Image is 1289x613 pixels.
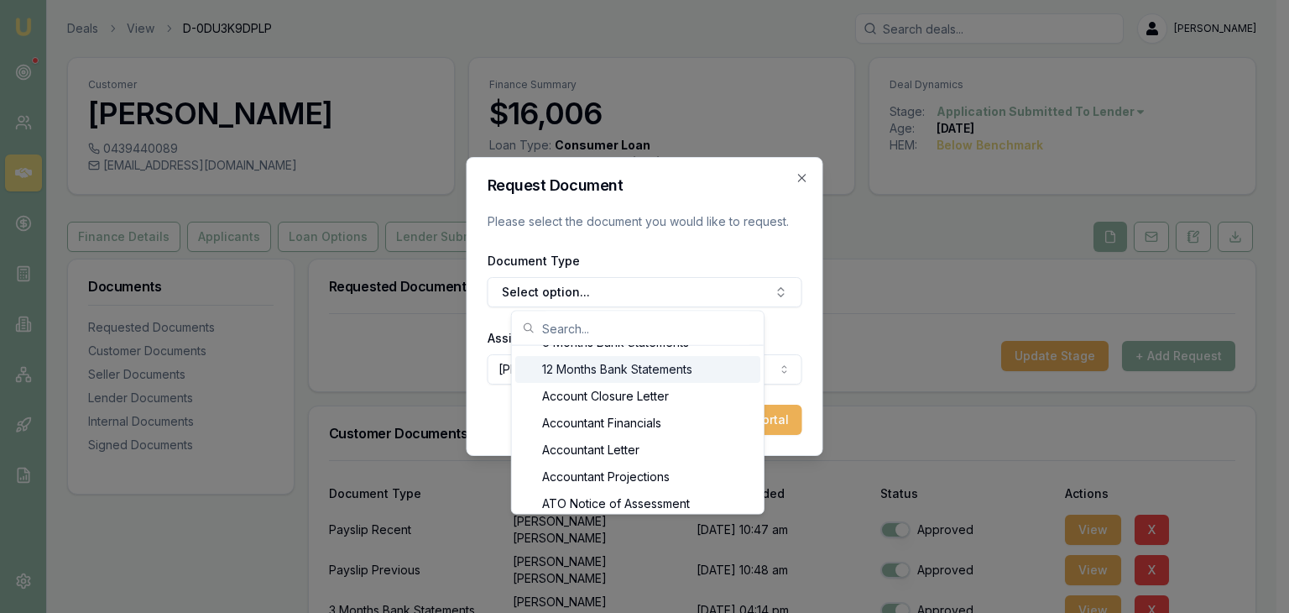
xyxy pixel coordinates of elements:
[512,346,764,514] div: Search...
[515,490,760,517] div: ATO Notice of Assessment
[515,437,760,464] div: Accountant Letter
[488,277,802,307] button: Select option...
[515,356,760,383] div: 12 Months Bank Statements
[488,178,802,193] h2: Request Document
[515,464,760,490] div: Accountant Projections
[488,331,580,345] label: Assigned Client
[515,410,760,437] div: Accountant Financials
[515,383,760,410] div: Account Closure Letter
[488,254,580,268] label: Document Type
[488,213,802,230] p: Please select the document you would like to request.
[542,312,754,345] input: Search...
